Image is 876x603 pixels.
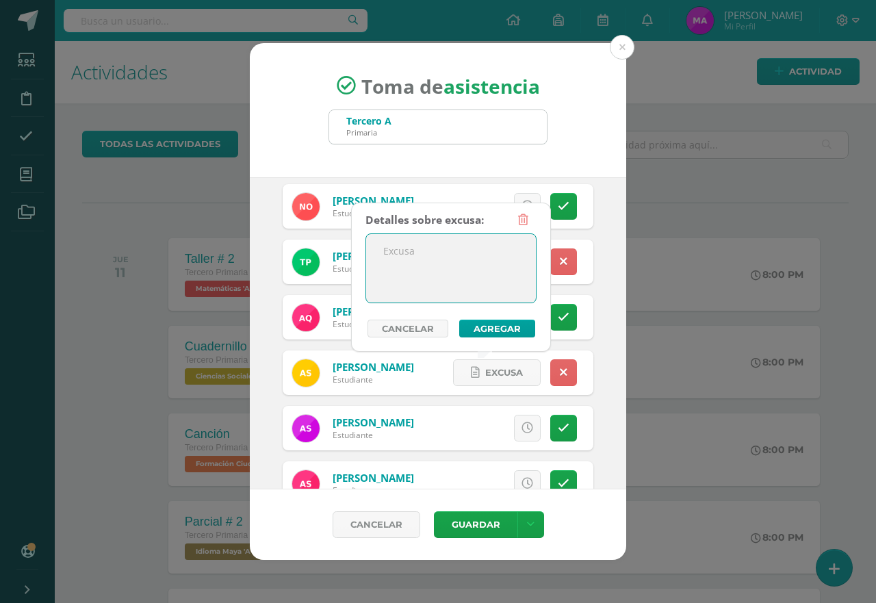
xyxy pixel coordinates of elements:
div: Estudiante [333,263,414,274]
div: Primaria [346,127,391,138]
img: 4dfaf77efdc54732e558a80026de17bb.png [292,470,320,498]
div: Detalles sobre excusa: [365,207,484,233]
div: Estudiante [333,318,497,330]
a: [PERSON_NAME] [333,249,414,263]
img: e52ee5da76173361a147b03baaaa073b.png [292,248,320,276]
img: ffc9312f85d082b672892699b9d7b8f5.png [292,304,320,331]
button: Agregar [459,320,535,337]
span: Toma de [361,73,540,99]
a: [PERSON_NAME] [333,415,414,429]
a: Cancelar [333,511,420,538]
div: Estudiante [333,374,414,385]
div: Estudiante [333,485,414,496]
div: Tercero A [346,114,391,127]
a: [PERSON_NAME] [333,360,414,374]
button: Close (Esc) [610,35,634,60]
a: [PERSON_NAME] [333,194,414,207]
strong: asistencia [443,73,540,99]
img: 2f4c41d6cfe2c78ee9cd486818e44af9.png [292,193,320,220]
img: 1a46dfcc1ada76af24e847a6ba815c8b.png [292,415,320,442]
input: Busca un grado o sección aquí... [329,110,547,144]
img: 0eceb2f4d5878cda1e044d2934a361b4.png [292,359,320,387]
a: [PERSON_NAME][GEOGRAPHIC_DATA] [333,305,519,318]
a: Cancelar [368,320,448,337]
a: [PERSON_NAME] [333,471,414,485]
div: Estudiante [333,207,414,219]
span: Excusa [485,360,523,385]
div: Estudiante [333,429,414,441]
a: Excusa [453,359,541,386]
button: Guardar [434,511,517,538]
